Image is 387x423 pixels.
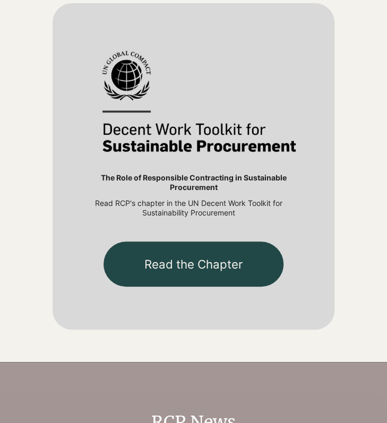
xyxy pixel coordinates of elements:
span: Read RCP's chapter in the UN Decent Work Toolkit for Sustainability Procurement [95,198,282,217]
span: The Role of Responsible Contracting in Sustainable Procurement [101,173,287,192]
a: Read the Chapter [104,241,284,287]
img: UNGC_decent_work_logo_edited.jpg [81,46,306,161]
span: Read the Chapter [144,256,243,272]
